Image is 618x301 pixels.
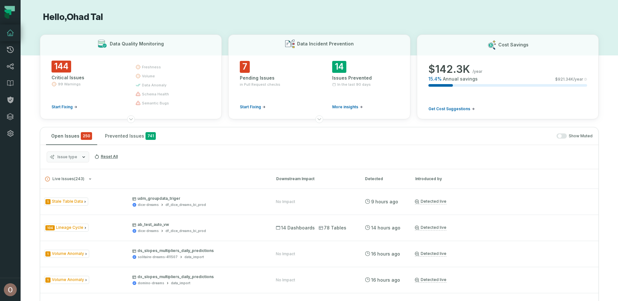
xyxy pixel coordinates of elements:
span: 99 Warnings [58,82,81,87]
div: dice-dreams [138,202,159,207]
relative-time: Aug 26, 2025, 11:16 PM GMT+3 [371,199,398,204]
relative-time: Aug 26, 2025, 4:24 PM GMT+3 [371,277,400,283]
div: domino-dreams [138,281,164,286]
p: ab_test_auto_vw [132,222,264,227]
p: dx_slopes_multipliers_daily_predictions [132,274,264,279]
span: freshness [142,64,161,70]
button: Cost Savings$142.3K/year15.4%Annual savings$921.34K/yearGet Cost Suggestions [417,34,599,119]
span: More insights [332,104,358,110]
span: 14 Dashboards [276,225,315,231]
span: semantic bugs [142,101,169,106]
span: Issue Type [44,276,89,284]
span: Severity [45,277,51,283]
a: Detected live [415,251,446,257]
span: 741 [145,132,156,140]
span: in Pull Request checks [240,82,280,87]
button: Issue type [47,151,89,162]
relative-time: Aug 26, 2025, 6:02 PM GMT+3 [371,225,400,230]
span: Severity [45,251,51,257]
div: Pending Issues [240,75,306,81]
h3: Cost Savings [498,42,529,48]
img: avatar of Ohad Tal [4,283,17,296]
p: udm_groupdata_triger [132,196,264,201]
span: data anomaly [142,83,166,88]
div: Critical Issues [51,74,124,81]
a: More insights [332,104,363,110]
relative-time: Aug 26, 2025, 4:24 PM GMT+3 [371,251,400,257]
span: $ 142.3K [428,63,470,76]
div: No Impact [276,251,295,257]
span: Severity [45,225,55,230]
a: Get Cost Suggestions [428,106,475,112]
span: Annual savings [443,76,478,82]
button: Data Incident Prevention7Pending Issuesin Pull Request checksStart Fixing14Issues PreventedIn the... [228,34,410,119]
span: Live Issues ( 243 ) [45,177,84,181]
span: critical issues and errors combined [81,132,92,140]
span: Start Fixing [240,104,261,110]
div: Downstream Impact [276,176,353,182]
span: 144 [51,61,71,73]
span: /year [473,69,482,74]
span: Get Cost Suggestions [428,106,470,112]
div: No Impact [276,199,295,204]
div: solitaire-dreams-411507 [138,255,178,259]
div: No Impact [276,277,295,283]
button: Reset All [92,151,120,162]
div: Show Muted [164,133,593,139]
span: Issue type [57,154,77,160]
span: 14 [332,61,346,73]
span: In the last 90 days [337,82,371,87]
p: ds_slopes_multipliers_daily_predictions [132,248,264,253]
button: Prevented Issues [100,127,161,145]
h3: Data Incident Prevention [297,41,354,47]
div: dice-dreams [138,228,159,233]
div: Introduced by [415,176,594,182]
span: Severity [45,199,51,204]
span: 15.4 % [428,76,442,82]
span: 78 Tables [319,225,346,231]
span: volume [142,73,155,79]
button: Live Issues(243) [45,177,265,181]
h3: Data Quality Monitoring [110,41,164,47]
span: Issue Type [44,224,89,232]
div: data_import [171,281,190,286]
div: Issues Prevented [332,75,399,81]
a: Start Fixing [240,104,266,110]
span: schema health [142,92,169,97]
div: Detected [365,176,404,182]
div: df_dice_dreams_bi_prod [165,228,206,233]
div: df_dice_dreams_bi_prod [165,202,206,207]
span: $ 921.34K /year [555,77,583,82]
button: Data Quality Monitoring144Critical Issues99 WarningsStart Fixingfreshnessvolumedata anomalyschema... [40,34,222,119]
span: Issue Type [44,250,89,258]
button: Open Issues [46,127,97,145]
a: Detected live [415,199,446,204]
span: 7 [240,61,250,73]
span: Start Fixing [51,104,73,110]
a: Detected live [415,225,446,230]
h1: Hello, Ohad Tal [40,12,599,23]
div: data_import [184,255,204,259]
span: Issue Type [44,198,88,206]
a: Start Fixing [51,104,77,110]
a: Detected live [415,277,446,283]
